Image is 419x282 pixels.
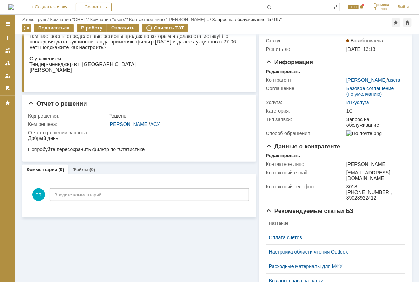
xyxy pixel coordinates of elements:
a: Заявки на командах [2,45,13,56]
span: [DATE] 13:13 [346,46,375,52]
img: logo [8,4,14,10]
div: Контактный телефон: [266,184,345,189]
a: Расходные материалы для МФУ [269,263,397,269]
div: / [50,17,90,22]
span: ЕП [32,188,45,201]
span: Информация [266,59,313,66]
a: Оплата счетов [269,235,397,240]
span: Отчет о решении [28,100,87,107]
div: / [22,17,50,22]
span: Возобновлена [346,38,383,43]
div: Код решения: [28,113,107,119]
a: Компания "users" [90,17,127,22]
span: 100 [348,5,359,9]
div: Отчет о решении запроса: [28,130,248,135]
a: users [388,77,400,83]
a: Компания "CHEL" [50,17,88,22]
div: 1С [346,108,402,114]
a: ИТ-услуга [346,100,369,105]
div: Запрос на обслуживание [346,116,402,128]
th: Название [266,217,399,230]
div: Работа с массовостью [22,24,31,32]
div: [PERSON_NAME] [346,161,402,167]
div: Кем решена: [28,121,107,127]
div: Контрагент: [266,77,345,83]
div: Добавить в избранное [392,18,400,27]
div: Услуга: [266,100,345,105]
div: Создать [76,3,112,11]
a: Комментарии [27,167,58,172]
span: Расширенный поиск [333,3,340,10]
div: / [346,77,400,83]
div: Тип заявки: [266,116,345,122]
div: Соглашение: [266,86,345,91]
div: Решено [108,113,247,119]
div: (0) [59,167,64,172]
div: Категория: [266,108,345,114]
div: Статус: [266,38,345,43]
a: [PERSON_NAME] [108,121,149,127]
div: 3018, [PHONE_NUMBER], 89028922412 [346,184,402,201]
div: / [129,17,212,22]
div: Решить до: [266,46,345,52]
div: Запрос на обслуживание "57197" [212,17,283,22]
img: По почте.png [346,130,382,136]
span: Полина [374,7,390,11]
a: Контактное лицо "[PERSON_NAME]… [129,17,210,22]
div: / [90,17,129,22]
div: Контактное лицо: [266,161,345,167]
div: / [108,121,247,127]
div: (0) [89,167,95,172]
span: Рекомендуемые статьи БЗ [266,208,354,214]
a: Создать заявку [2,32,13,43]
a: Мои согласования [2,83,13,94]
a: Перейти на домашнюю страницу [8,4,14,10]
a: Файлы [72,167,88,172]
a: Базовое соглашение (по умолчанию) [346,86,394,97]
a: Заявки в моей ответственности [2,58,13,69]
div: Способ обращения: [266,130,345,136]
div: Сделать домашней страницей [403,18,412,27]
div: [EMAIL_ADDRESS][DOMAIN_NAME] [346,170,402,181]
a: Настройка области чтения Outlook [269,249,397,255]
div: Контактный e-mail: [266,170,345,175]
div: Редактировать [266,153,300,159]
span: Еремина [374,3,390,7]
a: АСУ [150,121,160,127]
a: [PERSON_NAME] [346,77,387,83]
div: Редактировать [266,69,300,74]
a: Мои заявки [2,70,13,81]
a: Атекс Групп [22,17,47,22]
span: Данные о контрагенте [266,143,340,150]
